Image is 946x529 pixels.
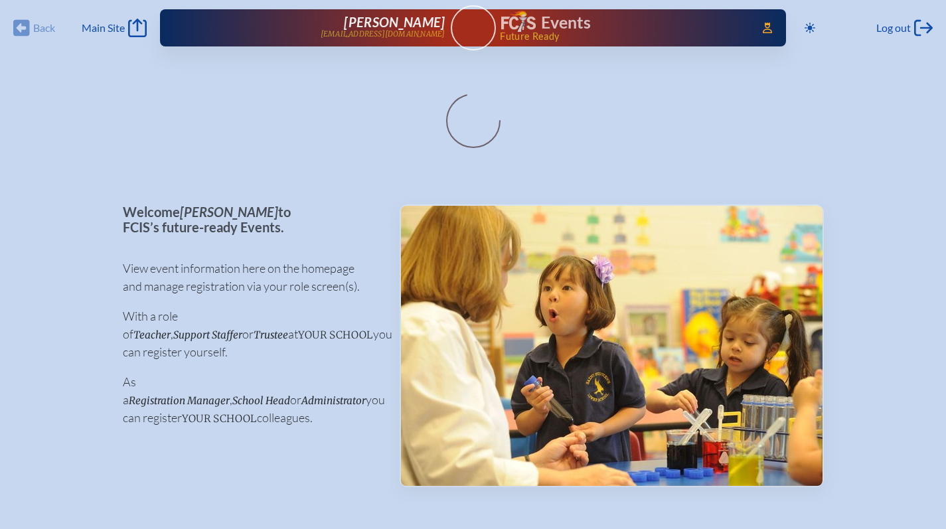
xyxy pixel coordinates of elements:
span: Future Ready [500,32,744,41]
p: With a role of , or at you can register yourself. [123,307,378,361]
span: School Head [232,394,290,407]
span: Trustee [254,329,288,341]
span: Teacher [133,329,171,341]
a: Main Site [82,19,147,37]
a: [PERSON_NAME][EMAIL_ADDRESS][DOMAIN_NAME] [202,15,445,41]
p: View event information here on the homepage and manage registration via your role screen(s). [123,260,378,295]
p: Welcome to FCIS’s future-ready Events. [123,204,378,234]
span: Administrator [301,394,366,407]
a: User Avatar [451,5,496,50]
span: Main Site [82,21,125,35]
span: [PERSON_NAME] [180,204,278,220]
span: your school [182,412,257,425]
p: [EMAIL_ADDRESS][DOMAIN_NAME] [321,30,445,38]
img: Events [401,206,823,486]
span: Support Staffer [173,329,242,341]
span: [PERSON_NAME] [344,14,445,30]
img: User Avatar [445,5,501,40]
span: Log out [876,21,911,35]
span: Registration Manager [129,394,230,407]
p: As a , or you can register colleagues. [123,373,378,427]
div: FCIS Events — Future ready [501,11,744,41]
span: your school [298,329,373,341]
